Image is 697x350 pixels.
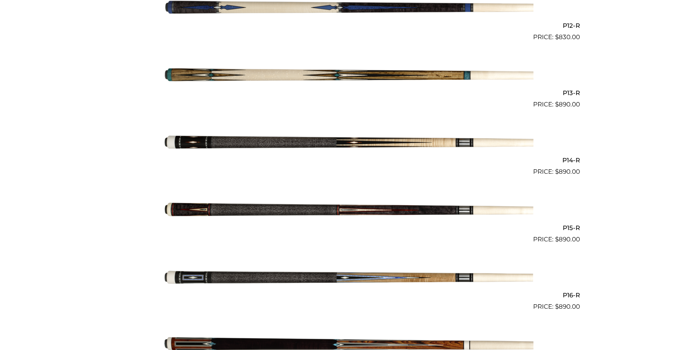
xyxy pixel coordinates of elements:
[117,112,580,177] a: P14-R $890.00
[555,33,559,41] span: $
[164,180,533,241] img: P15-R
[117,45,580,109] a: P13-R $890.00
[555,303,559,310] span: $
[555,33,580,41] bdi: 830.00
[117,289,580,302] h2: P16-R
[117,247,580,312] a: P16-R $890.00
[117,86,580,100] h2: P13-R
[555,101,580,108] bdi: 890.00
[164,112,533,174] img: P14-R
[117,221,580,234] h2: P15-R
[555,303,580,310] bdi: 890.00
[555,101,559,108] span: $
[164,247,533,309] img: P16-R
[117,154,580,167] h2: P14-R
[555,168,580,175] bdi: 890.00
[164,45,533,106] img: P13-R
[117,180,580,244] a: P15-R $890.00
[117,19,580,32] h2: P12-R
[555,168,559,175] span: $
[555,236,580,243] bdi: 890.00
[555,236,559,243] span: $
